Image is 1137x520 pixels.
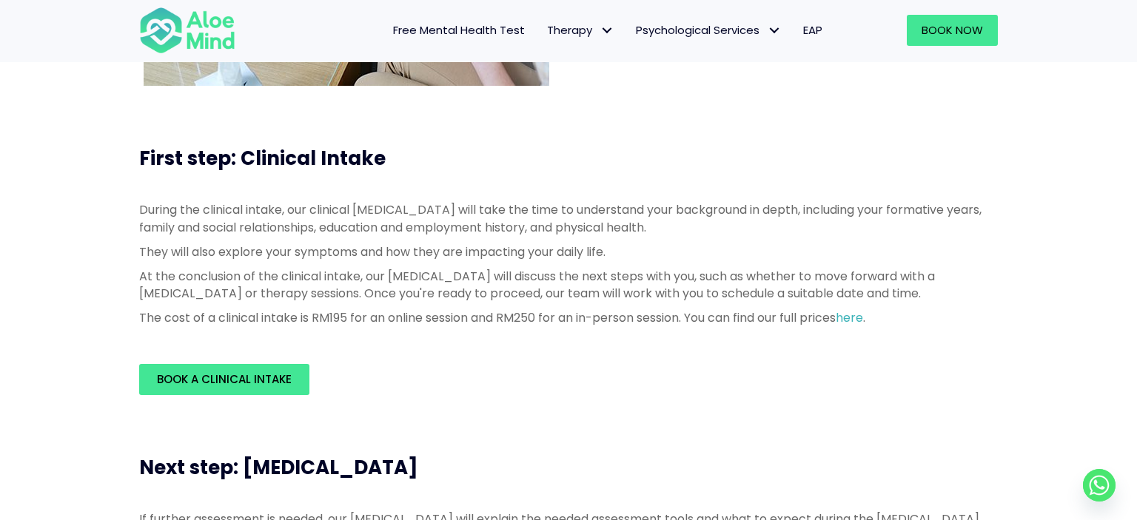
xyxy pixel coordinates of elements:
[139,364,309,395] a: Book a Clinical Intake
[139,454,418,481] span: Next step: [MEDICAL_DATA]
[139,268,998,302] p: At the conclusion of the clinical intake, our [MEDICAL_DATA] will discuss the next steps with you...
[907,15,998,46] a: Book Now
[547,22,614,38] span: Therapy
[836,309,863,326] a: here
[636,22,781,38] span: Psychological Services
[139,6,235,55] img: Aloe mind Logo
[792,15,834,46] a: EAP
[922,22,983,38] span: Book Now
[382,15,536,46] a: Free Mental Health Test
[157,371,292,387] span: Book a Clinical Intake
[255,15,834,46] nav: Menu
[1083,469,1116,502] a: Whatsapp
[139,243,998,260] p: They will also explore your symptoms and how they are impacting your daily life.
[139,145,386,172] span: First step: Clinical Intake
[803,22,822,38] span: EAP
[393,22,525,38] span: Free Mental Health Test
[139,309,998,326] p: The cost of a clinical intake is RM195 for an online session and RM250 for an in-person session. ...
[625,15,792,46] a: Psychological ServicesPsychological Services: submenu
[596,20,617,41] span: Therapy: submenu
[763,20,785,41] span: Psychological Services: submenu
[139,201,998,235] p: During the clinical intake, our clinical [MEDICAL_DATA] will take the time to understand your bac...
[536,15,625,46] a: TherapyTherapy: submenu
